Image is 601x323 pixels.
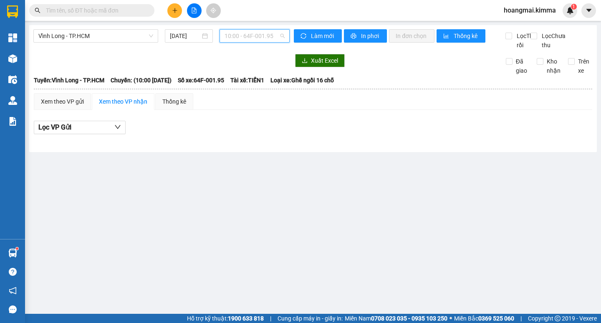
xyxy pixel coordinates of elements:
span: Lọc Thu rồi [513,31,538,50]
span: 10:00 - 64F-001.95 [225,30,285,42]
input: 12/10/2025 [170,31,200,41]
span: caret-down [585,7,593,14]
span: Cung cấp máy in - giấy in: [278,314,343,323]
strong: 0369 525 060 [478,315,514,322]
img: warehouse-icon [8,96,17,105]
span: search [35,8,40,13]
img: solution-icon [8,117,17,126]
span: down [114,124,121,130]
img: logo-vxr [7,5,18,18]
img: warehouse-icon [8,54,17,63]
button: In đơn chọn [389,29,434,43]
div: Xem theo VP gửi [41,97,84,106]
span: ⚪️ [449,317,452,320]
img: warehouse-icon [8,249,17,257]
span: Kho nhận [543,57,564,75]
span: copyright [555,315,561,321]
span: printer [351,33,358,40]
span: Loại xe: Ghế ngồi 16 chỗ [270,76,334,85]
span: Đã giao [513,57,530,75]
div: Xem theo VP nhận [99,97,147,106]
span: Trên xe [575,57,593,75]
button: syncLàm mới [294,29,342,43]
sup: 1 [16,247,18,250]
button: downloadXuất Excel [295,54,345,67]
span: Vĩnh Long - TP.HCM [38,30,153,42]
button: aim [206,3,221,18]
img: icon-new-feature [566,7,574,14]
button: caret-down [581,3,596,18]
span: hoangmai.kimma [497,5,563,15]
button: bar-chartThống kê [437,29,485,43]
span: Lọc VP Gửi [38,122,71,132]
span: Thống kê [454,31,479,41]
span: aim [210,8,216,13]
span: message [9,305,17,313]
button: printerIn phơi [344,29,387,43]
input: Tìm tên, số ĐT hoặc mã đơn [46,6,144,15]
button: plus [167,3,182,18]
span: 1 [572,4,575,10]
div: Thống kê [162,97,186,106]
span: Miền Nam [345,314,447,323]
img: warehouse-icon [8,75,17,84]
span: notification [9,287,17,295]
span: sync [300,33,308,40]
span: file-add [191,8,197,13]
span: Số xe: 64F-001.95 [178,76,224,85]
button: Lọc VP Gửi [34,121,126,134]
span: | [520,314,522,323]
span: question-circle [9,268,17,276]
strong: 0708 023 035 - 0935 103 250 [371,315,447,322]
strong: 1900 633 818 [228,315,264,322]
span: | [270,314,271,323]
span: Làm mới [311,31,335,41]
span: In phơi [361,31,380,41]
sup: 1 [571,4,577,10]
button: file-add [187,3,202,18]
span: plus [172,8,178,13]
span: Chuyến: (10:00 [DATE]) [111,76,172,85]
span: bar-chart [443,33,450,40]
img: dashboard-icon [8,33,17,42]
span: Hỗ trợ kỹ thuật: [187,314,264,323]
span: Miền Bắc [454,314,514,323]
b: Tuyến: Vĩnh Long - TP.HCM [34,77,104,84]
span: Lọc Chưa thu [538,31,568,50]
